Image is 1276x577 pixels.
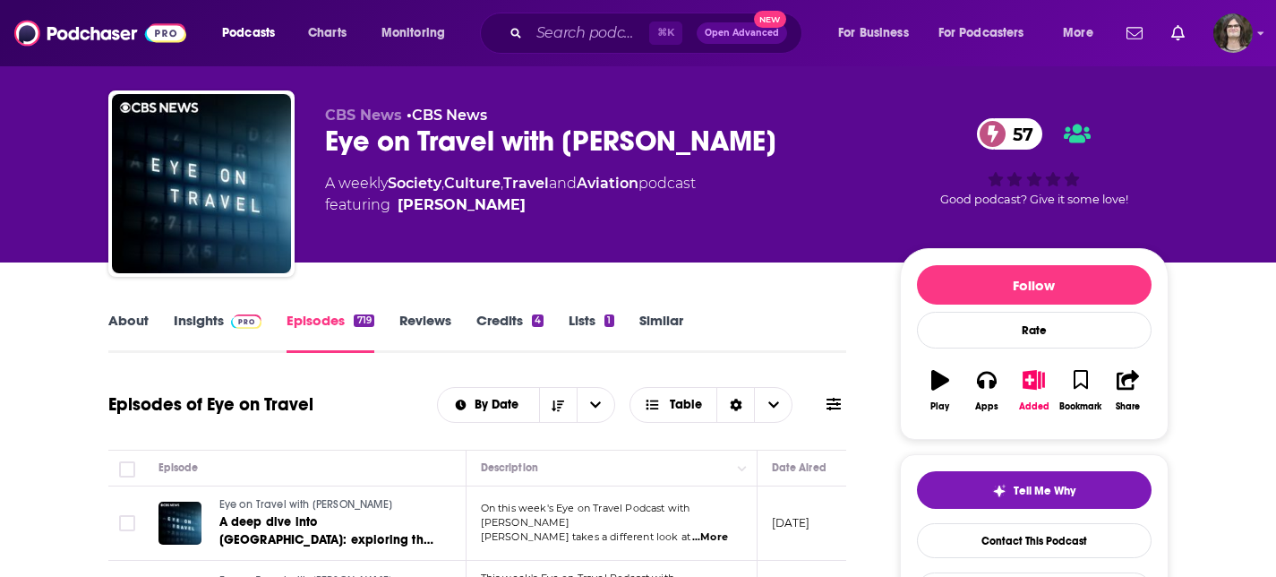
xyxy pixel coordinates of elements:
span: ⌘ K [649,22,682,45]
div: Date Aired [772,457,826,478]
a: CBS News [412,107,487,124]
div: Bookmark [1059,401,1101,412]
a: Show notifications dropdown [1119,18,1150,48]
span: [PERSON_NAME] takes a different look at [481,530,691,543]
img: Podchaser - Follow, Share and Rate Podcasts [14,16,186,50]
span: Logged in as jack14248 [1213,13,1253,53]
div: 4 [532,314,544,327]
button: Choose View [629,387,793,423]
span: Good podcast? Give it some love! [940,193,1128,206]
img: User Profile [1213,13,1253,53]
div: 1 [604,314,613,327]
button: open menu [826,19,931,47]
div: Search podcasts, credits, & more... [497,13,819,54]
div: 57Good podcast? Give it some love! [900,107,1169,218]
a: InsightsPodchaser Pro [174,312,262,353]
button: Play [917,358,963,423]
button: Follow [917,265,1152,305]
a: Eye on Travel with [PERSON_NAME] [219,497,434,513]
a: Culture [444,175,501,192]
a: Travel [503,175,549,192]
button: Sort Direction [539,388,577,422]
button: tell me why sparkleTell Me Why [917,471,1152,509]
span: A deep dive into [GEOGRAPHIC_DATA]: exploring the food scene, the history, and more [219,514,433,565]
button: open menu [210,19,298,47]
button: Share [1104,358,1151,423]
a: About [108,312,149,353]
button: open menu [927,19,1050,47]
a: Charts [296,19,357,47]
h1: Episodes of Eye on Travel [108,393,313,416]
span: By Date [475,399,525,411]
span: , [501,175,503,192]
input: Search podcasts, credits, & more... [529,19,649,47]
button: Bookmark [1058,358,1104,423]
span: CBS News [325,107,402,124]
button: open menu [369,19,468,47]
div: Share [1116,401,1140,412]
img: Podchaser Pro [231,314,262,329]
a: Contact This Podcast [917,523,1152,558]
div: Added [1019,401,1049,412]
span: More [1063,21,1093,46]
span: Table [670,399,702,411]
span: Toggle select row [119,515,135,531]
div: Apps [975,401,998,412]
a: Society [388,175,441,192]
div: Sort Direction [716,388,754,422]
span: For Podcasters [938,21,1024,46]
button: Show profile menu [1213,13,1253,53]
img: Eye on Travel with Peter Greenberg [112,94,291,273]
span: New [754,11,786,28]
div: 719 [354,314,373,327]
button: Column Actions [732,458,753,479]
a: Episodes719 [287,312,373,353]
button: Open AdvancedNew [697,22,787,44]
span: ...More [692,530,728,545]
h2: Choose List sort [437,387,615,423]
a: Peter Greenberg [398,194,526,216]
button: open menu [577,388,614,422]
img: tell me why sparkle [992,484,1006,498]
div: Rate [917,312,1152,349]
div: A weekly podcast [325,173,696,216]
span: , [441,175,444,192]
span: Monitoring [381,21,445,46]
a: Reviews [399,312,451,353]
span: Eye on Travel with [PERSON_NAME] [219,498,392,511]
span: Tell Me Why [1014,484,1075,498]
div: Episode [158,457,199,478]
div: Play [930,401,949,412]
span: For Business [838,21,909,46]
a: Credits4 [476,312,544,353]
span: On this week's Eye on Travel Podcast with [PERSON_NAME] [481,502,690,529]
button: open menu [438,399,539,411]
div: Description [481,457,538,478]
span: • [407,107,487,124]
a: Show notifications dropdown [1164,18,1192,48]
a: A deep dive into [GEOGRAPHIC_DATA]: exploring the food scene, the history, and more [219,513,434,549]
a: 57 [977,118,1042,150]
a: Lists1 [569,312,613,353]
span: Charts [308,21,347,46]
button: open menu [1050,19,1116,47]
span: Open Advanced [705,29,779,38]
span: 57 [995,118,1042,150]
button: Added [1010,358,1057,423]
span: and [549,175,577,192]
a: Aviation [577,175,638,192]
span: Podcasts [222,21,275,46]
button: Apps [963,358,1010,423]
span: featuring [325,194,696,216]
p: [DATE] [772,515,810,530]
a: Similar [639,312,683,353]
